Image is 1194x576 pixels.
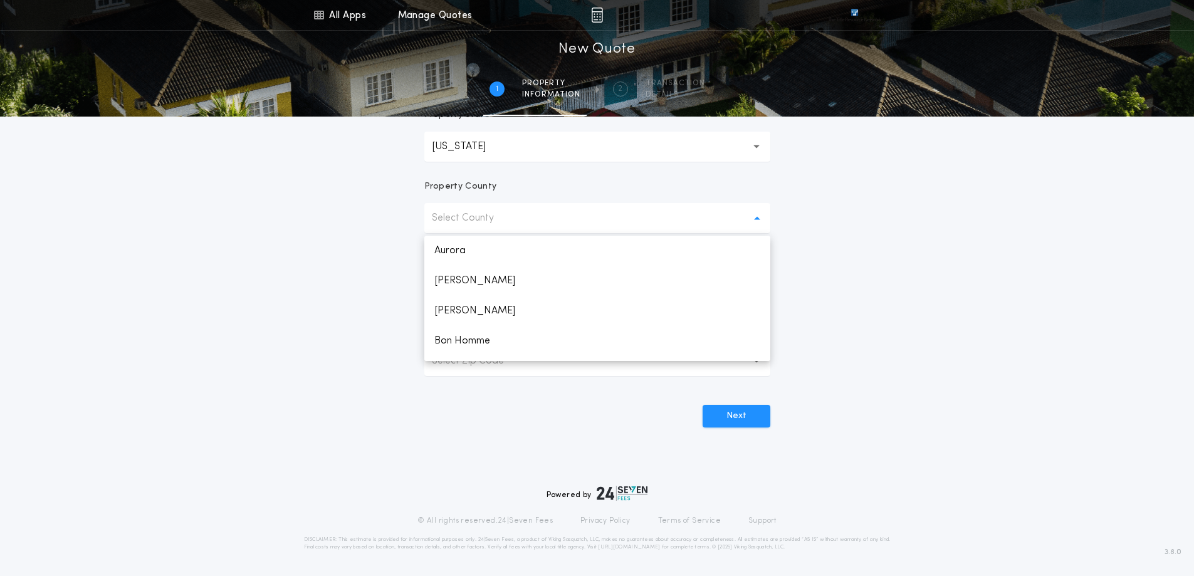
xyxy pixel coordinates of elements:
span: details [646,90,705,100]
a: Support [748,516,777,526]
a: Terms of Service [658,516,721,526]
p: Brookings [424,356,770,386]
p: Aurora [424,236,770,266]
span: 3.8.0 [1165,547,1181,558]
button: Next [703,405,770,427]
img: logo [597,486,648,501]
a: Privacy Policy [580,516,631,526]
p: Select Zip Code [432,353,524,369]
img: img [591,8,603,23]
p: Select County [432,211,514,226]
span: information [522,90,580,100]
h1: New Quote [558,39,635,60]
p: [US_STATE] [432,139,506,154]
img: vs-icon [828,9,881,21]
p: Property County [424,181,497,193]
div: Powered by [547,486,648,501]
p: [PERSON_NAME] [424,296,770,326]
button: Select County [424,203,770,233]
button: [US_STATE] [424,132,770,162]
span: Property [522,78,580,88]
button: Select Zip Code [424,346,770,376]
h2: 1 [496,84,498,94]
p: © All rights reserved. 24|Seven Fees [417,516,553,526]
a: [URL][DOMAIN_NAME] [598,545,660,550]
p: Bon Homme [424,326,770,356]
h2: 2 [618,84,622,94]
span: Transaction [646,78,705,88]
ul: Select County [424,236,770,361]
p: DISCLAIMER: This estimate is provided for informational purposes only. 24|Seven Fees, a product o... [304,536,891,551]
p: [PERSON_NAME] [424,266,770,296]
